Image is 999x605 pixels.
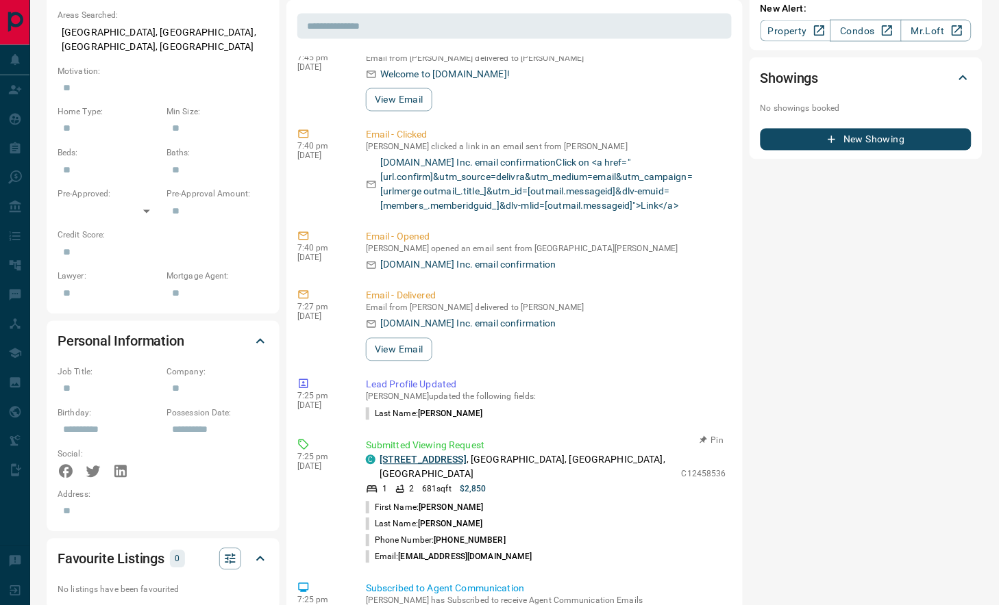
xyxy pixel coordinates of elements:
span: [PERSON_NAME] [418,409,482,419]
p: Phone Number: [366,535,506,547]
p: [DOMAIN_NAME] Inc. email confirmation [380,317,556,331]
p: [DATE] [297,253,345,263]
p: Possession Date: [166,407,269,420]
p: $2,850 [460,483,486,495]
p: [DOMAIN_NAME] Inc. email confirmation [380,258,556,272]
p: Motivation: [58,65,269,77]
p: 7:40 pm [297,142,345,151]
a: Mr.Loft [901,20,972,42]
button: View Email [366,338,432,361]
p: Pre-Approved: [58,188,160,201]
span: [PHONE_NUMBER] [434,536,506,545]
p: Beds: [58,147,160,159]
p: [DATE] [297,62,345,72]
h2: Showings [761,67,819,89]
p: Baths: [166,147,269,159]
p: New Alert: [761,1,972,16]
p: Company: [166,366,269,378]
p: 2 [409,483,414,495]
p: 7:25 pm [297,452,345,462]
p: 0 [174,552,181,567]
h2: Favourite Listings [58,548,164,570]
p: [PERSON_NAME] clicked a link in an email sent from [PERSON_NAME] [366,142,726,152]
p: Email from [PERSON_NAME] delivered to [PERSON_NAME] [366,303,726,313]
h2: Personal Information [58,331,184,352]
p: 7:40 pm [297,244,345,253]
div: condos.ca [366,455,375,465]
p: Credit Score: [58,229,269,242]
p: [DATE] [297,312,345,322]
a: Property [761,20,831,42]
p: Social: [58,448,160,461]
p: No showings booked [761,103,972,115]
span: [EMAIL_ADDRESS][DOMAIN_NAME] [399,552,532,562]
p: First Name: [366,502,484,514]
p: [DATE] [297,151,345,161]
p: 681 sqft [422,483,452,495]
div: Showings [761,62,972,94]
p: Email - Delivered [366,289,726,303]
p: 7:25 pm [297,595,345,605]
p: Email - Clicked [366,128,726,142]
p: 7:27 pm [297,302,345,312]
p: Home Type: [58,106,160,118]
p: 1 [382,483,387,495]
p: Job Title: [58,366,160,378]
p: [GEOGRAPHIC_DATA], [GEOGRAPHIC_DATA], [GEOGRAPHIC_DATA], [GEOGRAPHIC_DATA] [58,21,269,58]
p: [DOMAIN_NAME] Inc. email confirmationClick on <a href="[url.confirm]&utm_source=delivra&utm_mediu... [380,156,726,214]
p: Birthday: [58,407,160,420]
p: [PERSON_NAME] opened an email sent from [GEOGRAPHIC_DATA][PERSON_NAME] [366,244,726,254]
p: Mortgage Agent: [166,270,269,283]
p: No listings have been favourited [58,584,269,596]
p: 7:45 pm [297,53,345,62]
button: New Showing [761,129,972,151]
p: , [GEOGRAPHIC_DATA], [GEOGRAPHIC_DATA], [GEOGRAPHIC_DATA] [380,453,675,482]
p: Submitted Viewing Request [366,439,726,453]
p: Email - Opened [366,230,726,244]
p: Last Name: [366,518,483,530]
p: Last Name : [366,408,483,420]
p: 7:25 pm [297,391,345,401]
p: Subscribed to Agent Communication [366,582,726,596]
p: [PERSON_NAME] updated the following fields: [366,392,726,402]
p: Email from [PERSON_NAME] delivered to [PERSON_NAME] [366,53,726,63]
a: Condos [830,20,901,42]
p: Lawyer: [58,270,160,283]
p: Address: [58,489,269,501]
p: Email: [366,551,532,563]
p: Pre-Approval Amount: [166,188,269,201]
a: [STREET_ADDRESS] [380,454,467,465]
p: Min Size: [166,106,269,118]
p: C12458536 [682,468,726,480]
button: View Email [366,88,432,112]
span: [PERSON_NAME] [418,519,482,529]
button: Pin [692,435,732,447]
p: Areas Searched: [58,9,269,21]
p: [DATE] [297,401,345,411]
p: Welcome to [DOMAIN_NAME]! [380,67,510,81]
div: Favourite Listings0 [58,543,269,576]
div: Personal Information [58,325,269,358]
p: [DATE] [297,462,345,472]
span: [PERSON_NAME] [419,503,483,513]
p: Lead Profile Updated [366,378,726,392]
